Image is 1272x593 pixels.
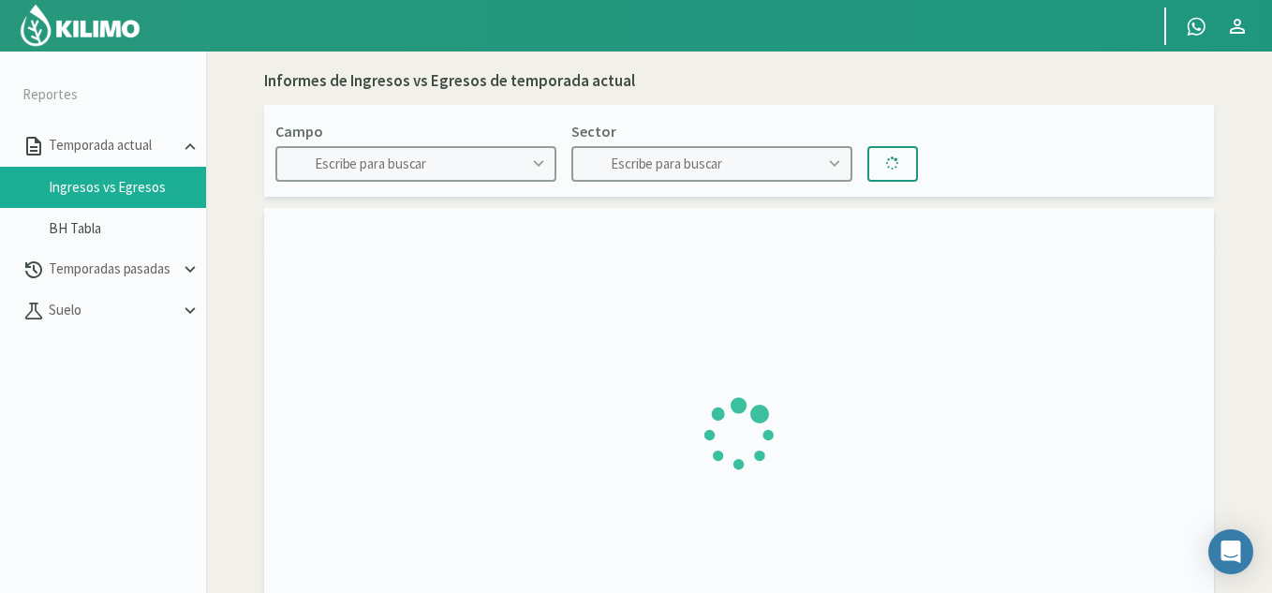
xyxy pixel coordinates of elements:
input: Escribe para buscar [275,146,556,181]
p: Suelo [45,300,180,321]
p: Temporadas pasadas [45,259,180,280]
p: Campo [275,120,556,142]
input: Escribe para buscar [571,146,852,181]
div: Informes de Ingresos vs Egresos de temporada actual [264,69,635,94]
p: Temporada actual [45,135,180,156]
p: Sector [571,120,852,142]
a: BH Tabla [49,220,206,237]
a: Ingresos vs Egresos [49,179,206,196]
img: Kilimo [19,3,141,48]
div: Open Intercom Messenger [1208,529,1253,574]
